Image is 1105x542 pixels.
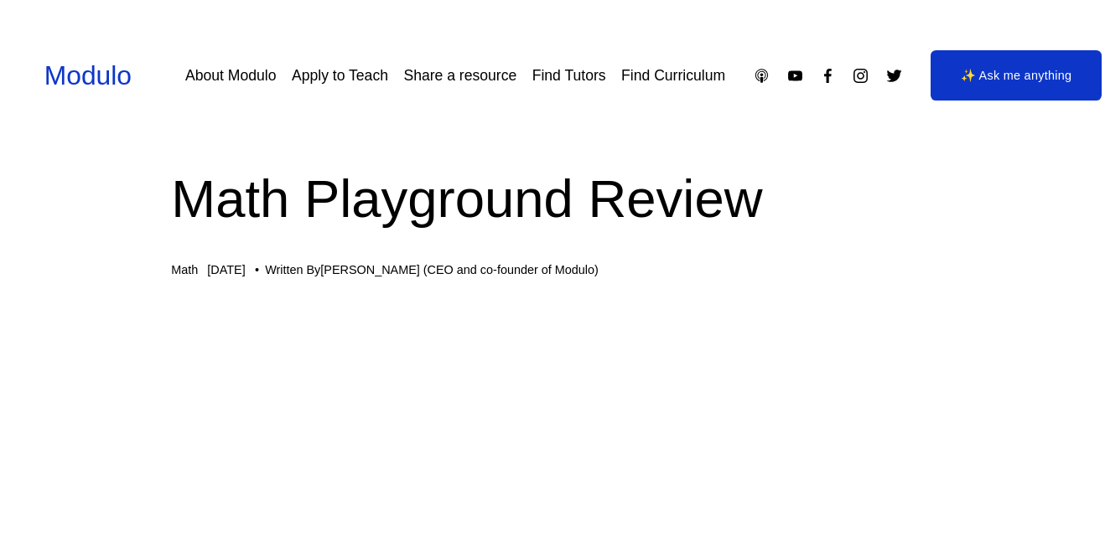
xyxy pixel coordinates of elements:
[532,61,606,90] a: Find Tutors
[320,263,598,276] a: [PERSON_NAME] (CEO and co-founder of Modulo)
[171,162,933,236] h1: Math Playground Review
[621,61,725,90] a: Find Curriculum
[292,61,388,90] a: Apply to Teach
[403,61,516,90] a: Share a resource
[885,67,903,85] a: Twitter
[819,67,837,85] a: Facebook
[931,50,1102,101] a: ✨ Ask me anything
[185,61,276,90] a: About Modulo
[44,60,132,90] a: Modulo
[786,67,804,85] a: YouTube
[265,263,599,277] div: Written By
[171,263,198,276] a: Math
[753,67,770,85] a: Apple Podcasts
[852,67,869,85] a: Instagram
[207,263,245,276] span: [DATE]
